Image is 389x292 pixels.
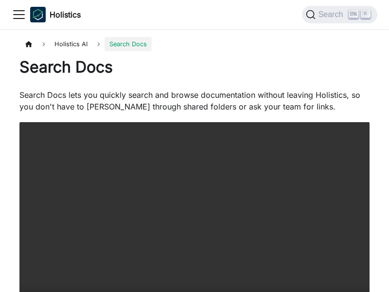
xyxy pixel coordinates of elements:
b: Holistics [50,9,81,20]
button: Toggle navigation bar [12,7,26,22]
nav: Breadcrumbs [19,37,370,51]
a: HolisticsHolistics [30,7,81,22]
p: Search Docs lets you quickly search and browse documentation without leaving Holistics, so you do... [19,89,370,112]
kbd: K [361,10,371,18]
span: Search [316,10,349,19]
button: Search (Ctrl+K) [302,6,377,23]
a: Home page [19,37,38,51]
h1: Search Docs [19,57,370,77]
img: Holistics [30,7,46,22]
span: Holistics AI [50,37,92,51]
span: Search Docs [105,37,152,51]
